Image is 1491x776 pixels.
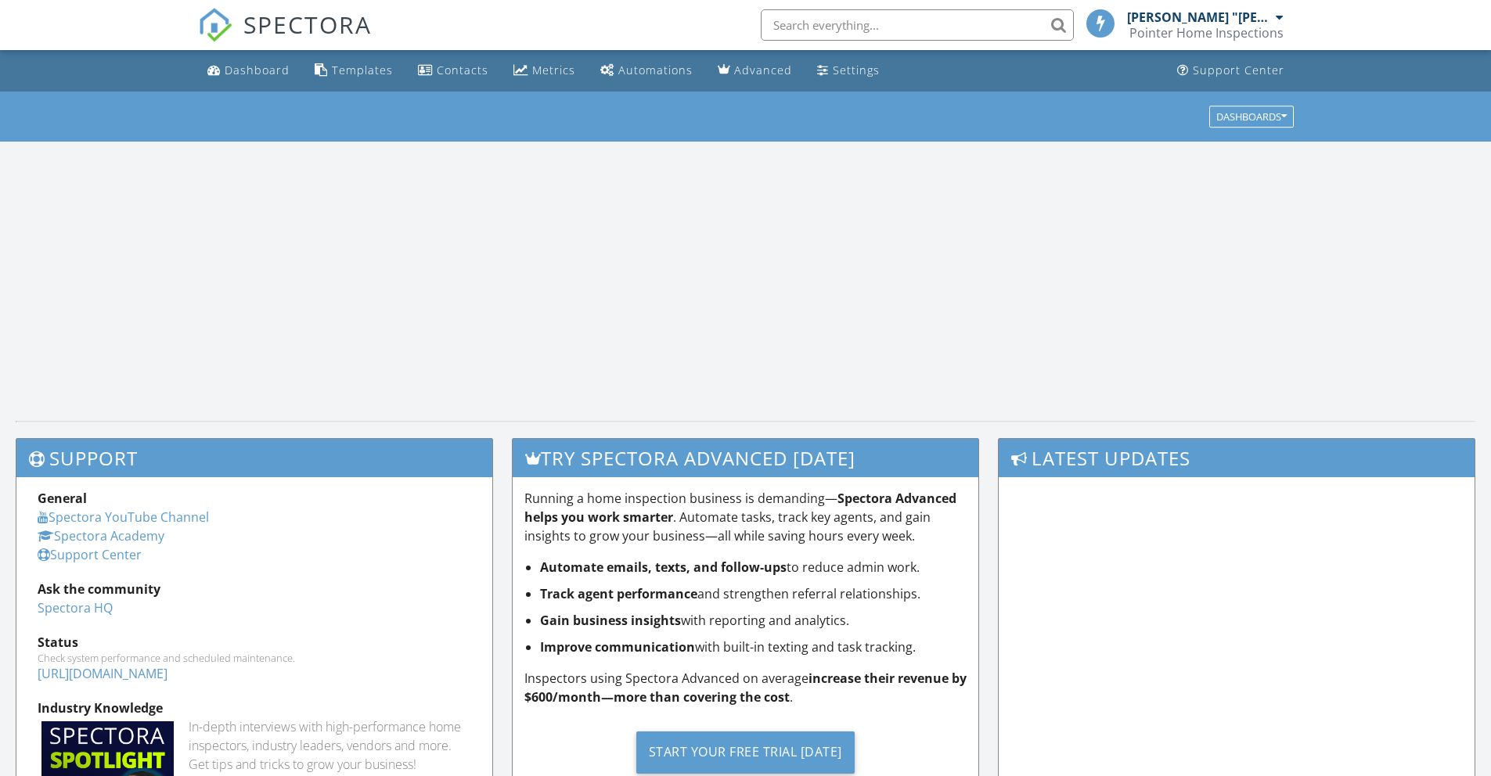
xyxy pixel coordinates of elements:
[540,612,681,629] strong: Gain business insights
[38,508,209,526] a: Spectora YouTube Channel
[540,558,967,577] li: to reduce admin work.
[437,63,488,77] div: Contacts
[16,439,492,477] h3: Support
[811,56,886,85] a: Settings
[1209,106,1294,128] button: Dashboards
[189,717,471,774] div: In-depth interviews with high-performance home inspectors, industry leaders, vendors and more. Ge...
[594,56,699,85] a: Automations (Basic)
[38,633,471,652] div: Status
[412,56,495,85] a: Contacts
[761,9,1074,41] input: Search everything...
[833,63,880,77] div: Settings
[524,669,967,706] p: Inspectors using Spectora Advanced on average .
[38,665,167,682] a: [URL][DOMAIN_NAME]
[38,652,471,664] div: Check system performance and scheduled maintenance.
[524,490,956,526] strong: Spectora Advanced helps you work smarter
[198,8,232,42] img: The Best Home Inspection Software - Spectora
[332,63,393,77] div: Templates
[38,699,471,717] div: Industry Knowledge
[1216,111,1287,122] div: Dashboards
[507,56,582,85] a: Metrics
[38,599,113,616] a: Spectora HQ
[999,439,1475,477] h3: Latest Updates
[532,63,575,77] div: Metrics
[711,56,798,85] a: Advanced
[1171,56,1291,85] a: Support Center
[198,21,372,54] a: SPECTORA
[618,63,693,77] div: Automations
[513,439,979,477] h3: Try spectora advanced [DATE]
[524,489,967,545] p: Running a home inspection business is demanding— . Automate tasks, track key agents, and gain ins...
[1127,9,1272,25] div: [PERSON_NAME] "[PERSON_NAME]" [PERSON_NAME]
[38,546,142,563] a: Support Center
[636,731,855,774] div: Start Your Free Trial [DATE]
[540,638,967,656] li: with built-in texting and task tracking.
[540,559,787,576] strong: Automate emails, texts, and follow-ups
[540,638,695,656] strong: Improve communication
[734,63,792,77] div: Advanced
[38,490,87,507] strong: General
[243,8,372,41] span: SPECTORA
[201,56,296,85] a: Dashboard
[308,56,399,85] a: Templates
[38,580,471,598] div: Ask the community
[225,63,290,77] div: Dashboard
[540,584,967,603] li: and strengthen referral relationships.
[1129,25,1284,41] div: Pointer Home Inspections
[540,611,967,630] li: with reporting and analytics.
[540,585,697,602] strong: Track agent performance
[524,670,967,706] strong: increase their revenue by $600/month—more than covering the cost
[38,527,164,544] a: Spectora Academy
[1193,63,1284,77] div: Support Center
